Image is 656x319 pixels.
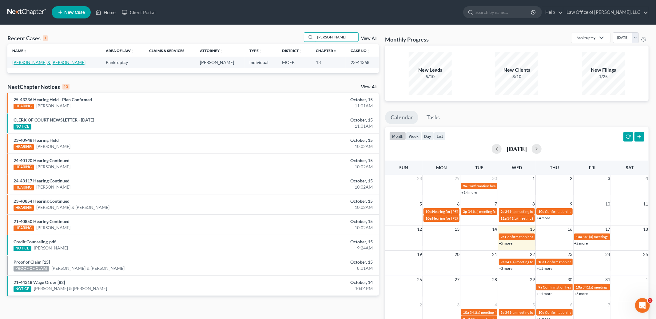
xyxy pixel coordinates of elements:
[12,48,27,53] a: Nameunfold_more
[249,48,262,53] a: Typeunfold_more
[34,285,107,292] a: [PERSON_NAME] & [PERSON_NAME]
[257,164,373,170] div: 10:02AM
[563,7,648,18] a: Law Office of [PERSON_NAME], LLC
[36,103,70,109] a: [PERSON_NAME]
[475,165,483,170] span: Tue
[346,57,379,68] td: 23-44368
[14,185,34,190] div: HEARING
[7,83,70,90] div: NextChapter Notices
[494,200,498,208] span: 7
[583,234,642,239] span: 341(a) meeting for [PERSON_NAME]
[14,158,70,163] a: 24-40120 Hearing Continued
[36,225,70,231] a: [PERSON_NAME]
[257,198,373,204] div: October, 15
[14,138,59,143] a: 23-40948 Hearing Held
[257,184,373,190] div: 10:02AM
[529,225,535,233] span: 15
[131,49,134,53] i: unfold_more
[416,175,423,182] span: 28
[36,184,70,190] a: [PERSON_NAME]
[257,143,373,150] div: 10:02AM
[605,200,611,208] span: 10
[543,285,645,289] span: Confirmation hearing for [PERSON_NAME] & [PERSON_NAME]
[14,246,31,251] div: NOTICE
[574,291,588,296] a: +3 more
[416,225,423,233] span: 12
[14,259,50,265] a: Proof of Claim [15]
[529,251,535,258] span: 22
[257,285,373,292] div: 10:01PM
[257,225,373,231] div: 10:02AM
[36,164,70,170] a: [PERSON_NAME]
[200,48,223,53] a: Attorneyunfold_more
[434,132,446,140] button: list
[12,60,85,65] a: [PERSON_NAME] & [PERSON_NAME]
[567,276,573,283] span: 30
[501,234,505,239] span: 9a
[419,301,423,309] span: 2
[635,298,650,313] iframe: Intercom live chat
[409,66,452,74] div: New Leads
[505,209,565,214] span: 341(a) meeting for [PERSON_NAME]
[14,225,34,231] div: HEARING
[607,301,611,309] span: 7
[538,260,544,264] span: 10a
[576,285,582,289] span: 10a
[537,266,552,271] a: +11 more
[499,266,513,271] a: +3 more
[315,33,358,42] input: Search by name...
[14,280,65,285] a: 21-44318 Wage Order [82]
[454,276,460,283] span: 27
[333,49,337,53] i: unfold_more
[512,165,522,170] span: Wed
[257,117,373,123] div: October, 15
[351,48,370,53] a: Case Nounfold_more
[14,198,70,204] a: 23-40854 Hearing Continued
[257,97,373,103] div: October, 15
[456,301,460,309] span: 3
[257,245,373,251] div: 9:24AM
[454,175,460,182] span: 29
[432,209,480,214] span: Hearing for [PERSON_NAME]
[550,165,559,170] span: Thu
[468,209,527,214] span: 341(a) meeting for [PERSON_NAME]
[463,184,467,188] span: 9a
[583,285,642,289] span: 341(a) meeting for [PERSON_NAME]
[507,216,567,221] span: 341(a) meeting for [PERSON_NAME]
[419,200,423,208] span: 5
[532,175,535,182] span: 1
[456,200,460,208] span: 6
[195,57,245,68] td: [PERSON_NAME]
[505,234,575,239] span: Confirmation hearing for [PERSON_NAME]
[361,85,376,89] a: View All
[43,35,48,41] div: 1
[385,111,418,124] a: Calendar
[432,216,480,221] span: Hearing for [PERSON_NAME]
[545,310,615,315] span: Confirmation hearing for [PERSON_NAME]
[282,48,302,53] a: Districtunfold_more
[257,265,373,271] div: 8:01AM
[406,132,421,140] button: week
[385,36,429,43] h3: Monthly Progress
[501,260,505,264] span: 9a
[545,260,615,264] span: Confirmation hearing for [PERSON_NAME]
[421,132,434,140] button: day
[416,251,423,258] span: 19
[467,184,570,188] span: Confirmation hearing for [PERSON_NAME] & [PERSON_NAME]
[576,234,582,239] span: 10a
[494,301,498,309] span: 4
[529,276,535,283] span: 29
[259,49,262,53] i: unfold_more
[400,165,408,170] span: Sun
[51,265,125,271] a: [PERSON_NAME] & [PERSON_NAME]
[299,49,302,53] i: unfold_more
[642,251,649,258] span: 25
[501,310,505,315] span: 9a
[14,239,56,244] a: Credit Counseling-pdf
[582,66,625,74] div: New Filings
[538,285,542,289] span: 9a
[144,44,195,57] th: Claims & Services
[245,57,277,68] td: Individual
[642,225,649,233] span: 18
[389,132,406,140] button: month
